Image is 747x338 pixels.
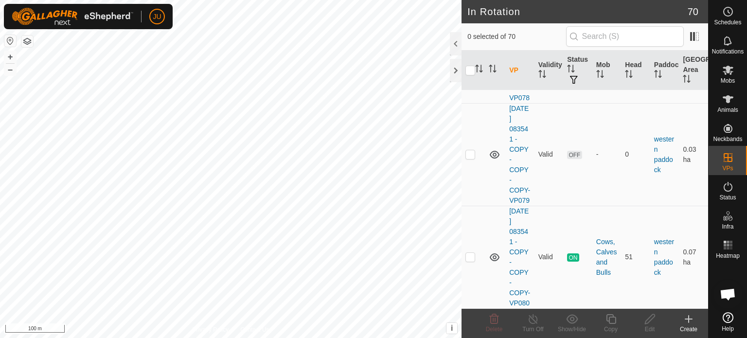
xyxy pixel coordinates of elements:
td: 51 [621,206,650,308]
span: JU [153,12,161,22]
p-sorticon: Activate to sort [596,71,604,79]
span: Mobs [721,78,735,84]
span: Animals [717,107,738,113]
a: [DATE] 083541 - COPY - COPY - COPY-VP079 [509,105,530,204]
input: Search (S) [566,26,684,47]
span: Heatmap [716,253,740,259]
div: Show/Hide [552,325,591,334]
button: – [4,64,16,75]
button: + [4,51,16,63]
span: VPs [722,165,733,171]
a: Contact Us [240,325,269,334]
span: 0 selected of 70 [467,32,566,42]
div: - [596,149,618,160]
span: Help [722,326,734,332]
span: Notifications [712,49,744,54]
span: i [451,324,453,332]
span: Status [719,195,736,200]
a: western paddock [654,238,674,276]
span: OFF [567,151,582,159]
p-sorticon: Activate to sort [567,66,575,74]
span: Delete [486,326,503,333]
p-sorticon: Activate to sort [683,76,691,84]
p-sorticon: Activate to sort [538,71,546,79]
div: Create [669,325,708,334]
p-sorticon: Activate to sort [654,71,662,79]
div: Turn Off [514,325,552,334]
td: 0.07 ha [679,206,708,308]
th: Head [621,51,650,90]
p-sorticon: Activate to sort [625,71,633,79]
button: Map Layers [21,36,33,47]
span: Schedules [714,19,741,25]
th: Validity [534,51,564,90]
h2: In Rotation [467,6,688,18]
p-sorticon: Activate to sort [475,66,483,74]
td: 0.03 ha [679,103,708,206]
span: Infra [722,224,733,230]
th: [GEOGRAPHIC_DATA] Area [679,51,708,90]
th: Paddock [650,51,679,90]
a: Help [709,308,747,336]
th: Status [563,51,592,90]
img: Gallagher Logo [12,8,133,25]
a: Privacy Policy [193,325,229,334]
td: Valid [534,103,564,206]
div: Edit [630,325,669,334]
button: Reset Map [4,35,16,47]
td: 0 [621,103,650,206]
div: Copy [591,325,630,334]
span: ON [567,253,579,262]
div: Cows, Calves and Bulls [596,237,618,278]
a: western paddock [654,135,674,174]
p-sorticon: Activate to sort [489,66,497,74]
a: [DATE] 083541 - COPY - COPY - COPY-VP078 [509,2,530,102]
th: VP [505,51,534,90]
a: [DATE] 083541 - COPY - COPY - COPY-VP080 [509,207,530,307]
th: Mob [592,51,622,90]
span: Neckbands [713,136,742,142]
button: i [446,323,457,334]
div: Open chat [713,280,743,309]
td: Valid [534,206,564,308]
span: 70 [688,4,698,19]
